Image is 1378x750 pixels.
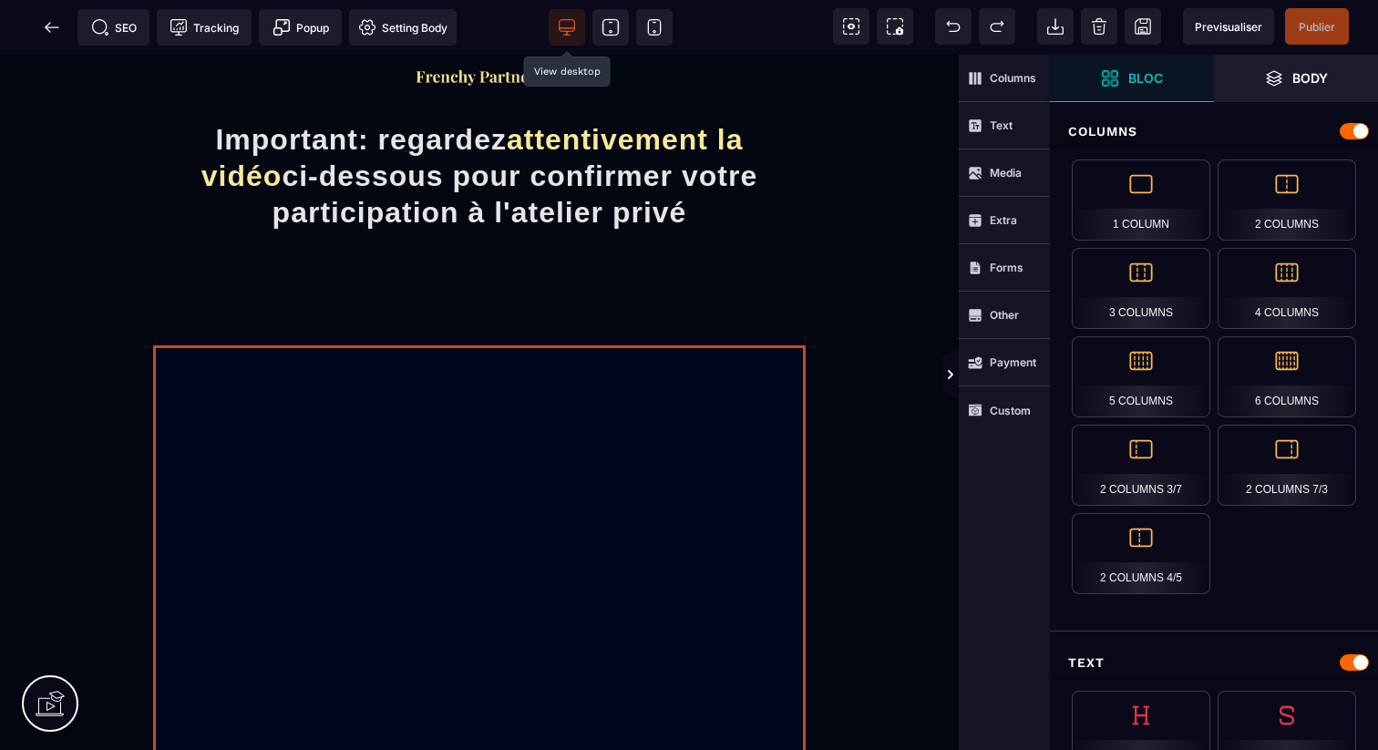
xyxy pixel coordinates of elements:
[273,18,329,36] span: Popup
[990,355,1036,369] strong: Payment
[1072,336,1210,417] div: 5 Columns
[1050,646,1378,680] div: Text
[1218,159,1356,241] div: 2 Columns
[1218,336,1356,417] div: 6 Columns
[1218,425,1356,506] div: 2 Columns 7/3
[990,308,1019,322] strong: Other
[1292,71,1328,85] strong: Body
[1183,8,1274,45] span: Preview
[1128,71,1163,85] strong: Bloc
[1072,513,1210,594] div: 2 Columns 4/5
[1218,248,1356,329] div: 4 Columns
[990,71,1036,85] strong: Columns
[990,261,1023,274] strong: Forms
[1050,55,1214,102] span: Open Blocks
[833,8,869,45] span: View components
[1050,115,1378,149] div: Columns
[170,18,239,36] span: Tracking
[990,213,1017,227] strong: Extra
[153,57,806,176] h1: Important: regardez ci-dessous pour confirmer votre participation à l'atelier privé
[990,118,1013,132] strong: Text
[91,18,137,36] span: SEO
[358,18,447,36] span: Setting Body
[877,8,913,45] span: Screenshot
[1195,20,1262,34] span: Previsualiser
[990,166,1022,180] strong: Media
[1072,425,1210,506] div: 2 Columns 3/7
[1072,248,1210,329] div: 3 Columns
[414,14,544,31] img: f2a3730b544469f405c58ab4be6274e8_Capture_d%E2%80%99e%CC%81cran_2025-09-01_a%CC%80_20.57.27.png
[1299,20,1335,34] span: Publier
[1214,55,1378,102] span: Open Layer Manager
[1072,159,1210,241] div: 1 Column
[990,404,1031,417] strong: Custom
